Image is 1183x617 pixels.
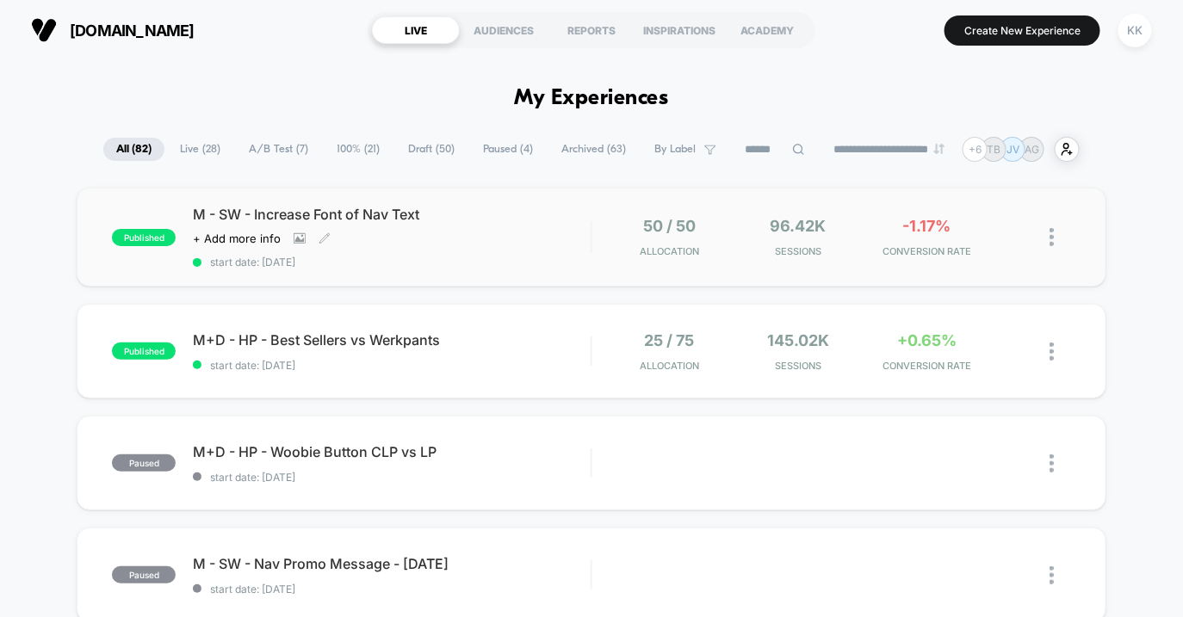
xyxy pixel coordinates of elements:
[1118,14,1152,47] div: KK
[644,331,694,349] span: 25 / 75
[395,138,468,161] span: Draft ( 50 )
[193,359,591,372] span: start date: [DATE]
[193,471,591,484] span: start date: [DATE]
[1113,13,1157,48] button: KK
[1050,454,1054,472] img: close
[26,16,200,44] button: [DOMAIN_NAME]
[640,360,699,372] span: Allocation
[193,256,591,268] span: start date: [DATE]
[324,138,393,161] span: 100% ( 21 )
[867,360,987,372] span: CONVERSION RATE
[372,16,460,44] div: LIVE
[193,555,591,572] span: M - SW - Nav Promo Message - [DATE]
[193,583,591,595] span: start date: [DATE]
[193,231,281,245] span: + Add more info
[470,138,546,161] span: Paused ( 4 )
[934,144,945,154] img: end
[738,360,858,372] span: Sessions
[70,22,195,40] span: [DOMAIN_NAME]
[1050,228,1054,246] img: close
[945,15,1100,46] button: Create New Experience
[897,331,957,349] span: +0.65%
[112,454,176,472] span: paused
[738,245,858,257] span: Sessions
[963,137,988,162] div: + 6
[103,138,164,161] span: All ( 82 )
[112,342,176,360] span: published
[193,331,591,349] span: M+D - HP - Best Sellers vs Werkpants
[193,443,591,460] span: M+D - HP - Woobie Button CLP vs LP
[654,143,696,156] span: By Label
[1050,566,1054,584] img: close
[112,566,176,583] span: paused
[988,143,1001,156] p: TB
[193,206,591,223] span: M - SW - Increase Font of Nav Text
[31,17,57,43] img: Visually logo
[236,138,321,161] span: A/B Test ( 7 )
[867,245,987,257] span: CONVERSION RATE
[548,16,635,44] div: REPORTS
[767,331,829,349] span: 145.02k
[635,16,723,44] div: INSPIRATIONS
[515,86,669,111] h1: My Experiences
[1006,143,1019,156] p: JV
[723,16,811,44] div: ACADEMY
[770,217,826,235] span: 96.42k
[640,245,699,257] span: Allocation
[902,217,951,235] span: -1.17%
[1050,342,1054,361] img: close
[167,138,233,161] span: Live ( 28 )
[112,229,176,246] span: published
[460,16,548,44] div: AUDIENCES
[548,138,639,161] span: Archived ( 63 )
[1025,143,1039,156] p: AG
[643,217,696,235] span: 50 / 50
